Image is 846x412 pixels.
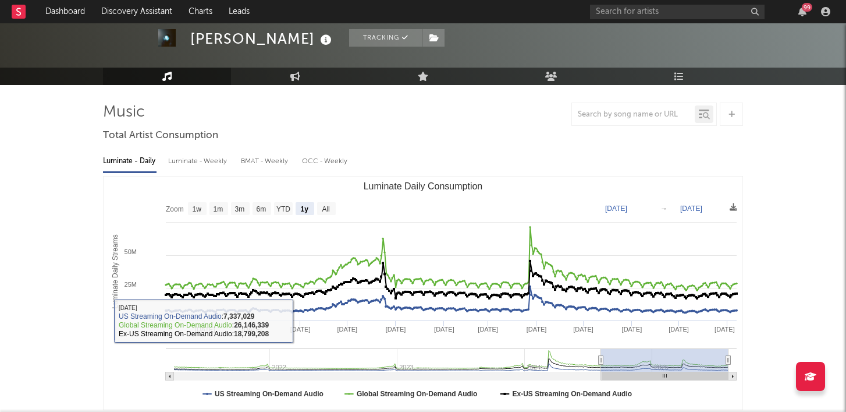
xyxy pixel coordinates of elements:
div: [PERSON_NAME] [190,29,335,48]
div: Luminate - Daily [103,152,157,171]
text: [DATE] [680,205,702,213]
text: [DATE] [669,326,689,333]
text: [DATE] [386,326,406,333]
span: Total Artist Consumption [103,129,218,143]
button: Tracking [349,29,422,47]
text: Luminate Daily Streams [111,234,119,308]
text: 1m [214,205,223,213]
text: 1y [301,205,309,213]
div: Luminate - Weekly [168,152,229,171]
text: 50M [125,248,137,255]
text: 25M [125,281,137,288]
text: All [322,205,329,213]
text: [DATE] [527,326,547,333]
input: Search for artists [590,5,765,19]
text: Zoom [166,205,184,213]
div: 99 [802,3,812,12]
text: [DATE] [715,326,735,333]
text: [DATE] [195,326,215,333]
text: [DATE] [605,205,627,213]
text: [DATE] [337,326,357,333]
text: [DATE] [434,326,454,333]
text: [DATE] [573,326,593,333]
text: YTD [276,205,290,213]
text: [DATE] [478,326,498,333]
input: Search by song name or URL [572,110,695,119]
text: Ex-US Streaming On-Demand Audio [513,390,632,398]
text: [DATE] [622,326,642,333]
button: 99 [798,7,806,16]
text: US Streaming On-Demand Audio [215,390,324,398]
text: Luminate Daily Consumption [364,181,483,191]
text: 6m [257,205,266,213]
div: OCC - Weekly [302,152,349,171]
text: [DATE] [290,326,311,333]
text: Global Streaming On-Demand Audio [357,390,478,398]
text: [DATE] [242,326,262,333]
text: 0 [133,314,137,321]
text: 3m [235,205,245,213]
div: BMAT - Weekly [241,152,290,171]
svg: Luminate Daily Consumption [104,177,742,410]
text: 1w [193,205,202,213]
text: → [660,205,667,213]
